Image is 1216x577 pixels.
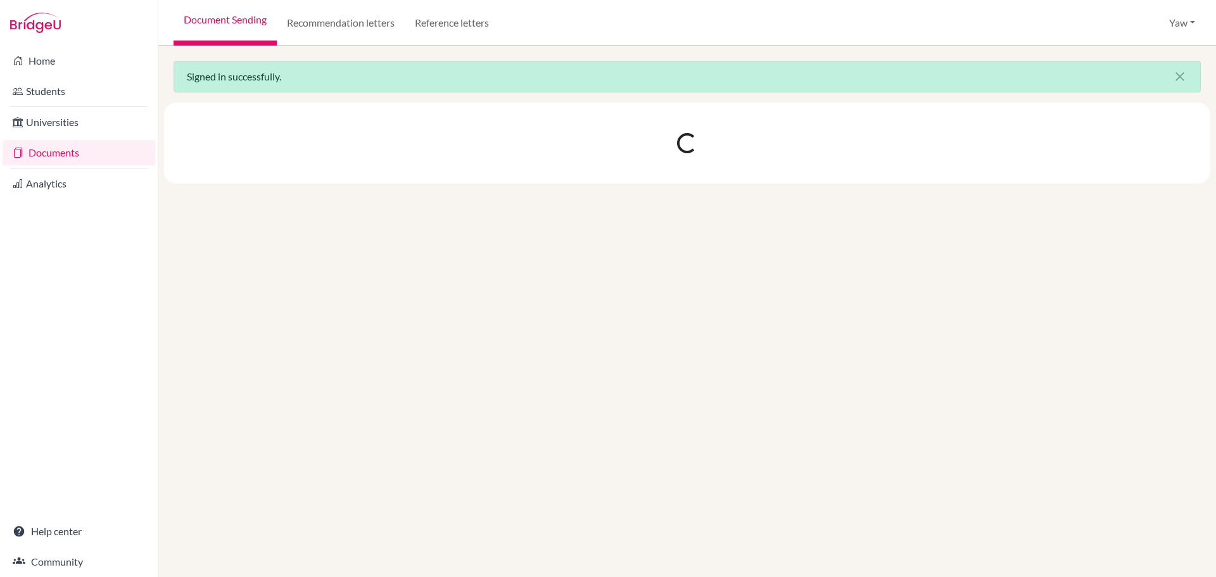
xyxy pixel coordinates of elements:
a: Community [3,549,155,574]
a: Students [3,79,155,104]
a: Analytics [3,171,155,196]
div: Signed in successfully. [174,61,1201,92]
i: close [1172,69,1187,84]
button: Yaw [1163,11,1201,35]
button: Close [1160,61,1200,92]
a: Universities [3,110,155,135]
img: Bridge-U [10,13,61,33]
a: Help center [3,519,155,544]
a: Documents [3,140,155,165]
a: Home [3,48,155,73]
